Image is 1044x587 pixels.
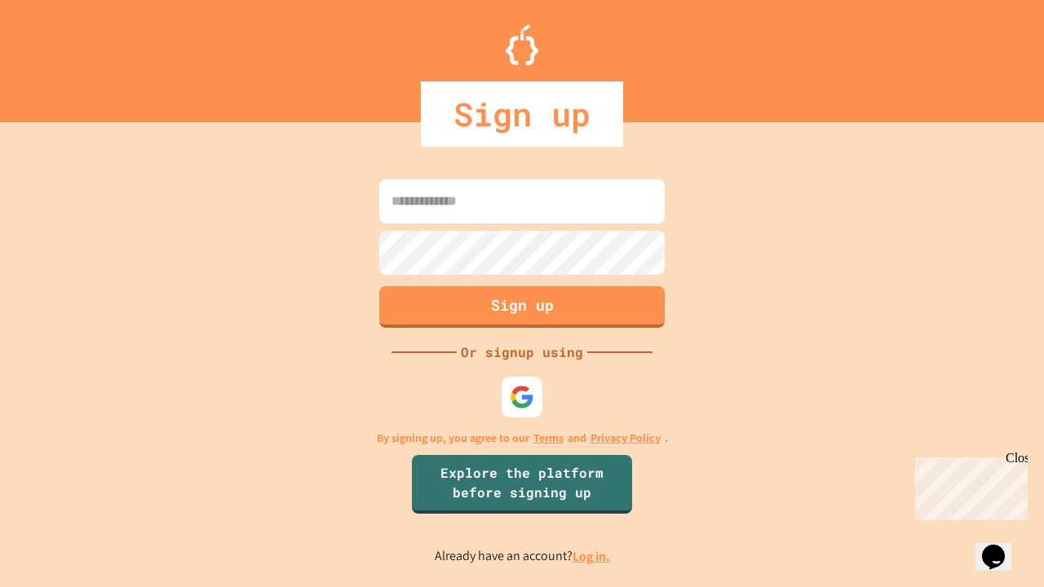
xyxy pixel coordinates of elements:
[412,455,632,514] a: Explore the platform before signing up
[510,385,534,409] img: google-icon.svg
[379,286,665,328] button: Sign up
[435,546,610,567] p: Already have an account?
[533,430,564,447] a: Terms
[377,430,668,447] p: By signing up, you agree to our and .
[573,548,610,565] a: Log in.
[421,82,623,147] div: Sign up
[909,451,1028,520] iframe: chat widget
[975,522,1028,571] iframe: chat widget
[591,430,661,447] a: Privacy Policy
[506,24,538,65] img: Logo.svg
[457,342,587,362] div: Or signup using
[7,7,113,104] div: Chat with us now!Close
